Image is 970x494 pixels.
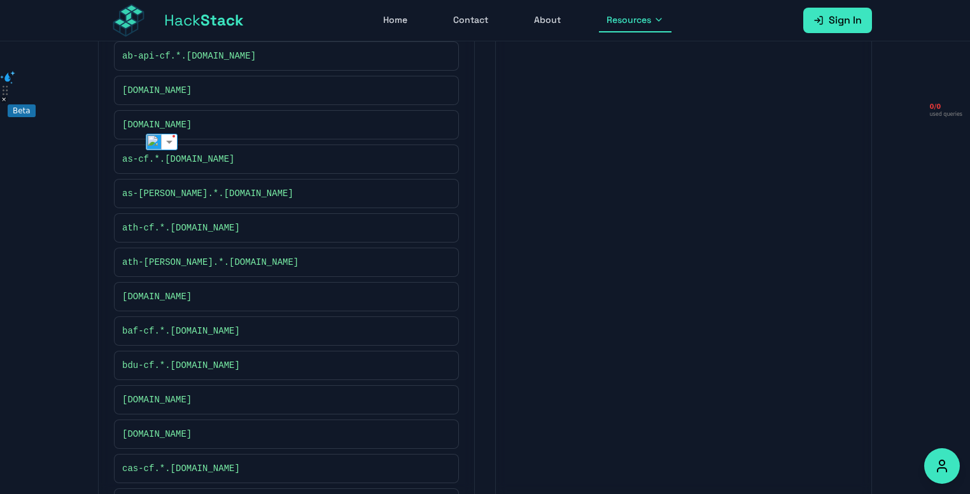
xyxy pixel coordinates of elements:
span: ab-api-cf.*.[DOMAIN_NAME] [122,50,256,62]
span: ath-[PERSON_NAME].*.[DOMAIN_NAME] [122,256,299,269]
div: Beta [8,104,36,117]
span: cas-cf.*.[DOMAIN_NAME] [122,462,240,475]
span: Sign In [829,13,862,28]
span: as-[PERSON_NAME].*.[DOMAIN_NAME] [122,187,293,200]
span: used queries [930,111,962,118]
span: bdu-cf.*.[DOMAIN_NAME] [122,359,240,372]
span: [DOMAIN_NAME] [122,393,192,406]
span: [DOMAIN_NAME] [122,290,192,303]
span: baf-cf.*.[DOMAIN_NAME] [122,325,240,337]
span: [DOMAIN_NAME] [122,84,192,97]
button: Accessibility Options [924,448,960,484]
a: About [526,8,568,32]
a: Home [376,8,415,32]
span: [DOMAIN_NAME] [122,428,192,441]
button: Resources [599,8,671,32]
span: as-cf.*.[DOMAIN_NAME] [122,153,234,166]
span: 0 / 0 [930,103,962,111]
span: ath-cf.*.[DOMAIN_NAME] [122,222,240,234]
span: Hack [164,10,244,31]
a: Sign In [803,8,872,33]
span: Resources [607,13,651,26]
span: [DOMAIN_NAME] [122,118,192,131]
span: Stack [200,10,244,30]
a: Contact [446,8,496,32]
